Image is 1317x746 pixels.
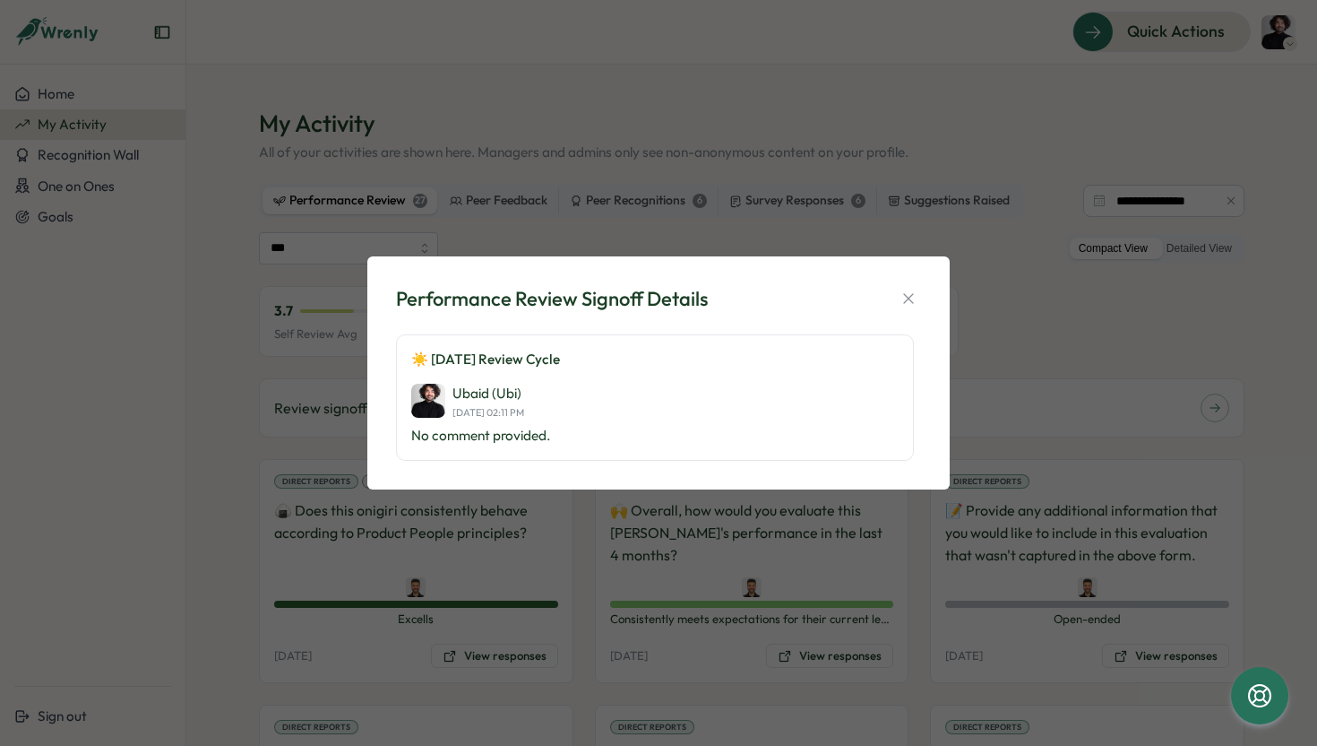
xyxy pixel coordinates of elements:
p: No comment provided. [411,426,899,446]
p: [DATE] 02:11 PM [452,407,524,419]
p: ☀️ [DATE] Review Cycle [411,350,899,369]
img: Ubaid (Ubi) [411,384,445,418]
p: Ubaid (Ubi) [452,384,521,403]
div: Performance Review Signoff Details [396,285,708,313]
